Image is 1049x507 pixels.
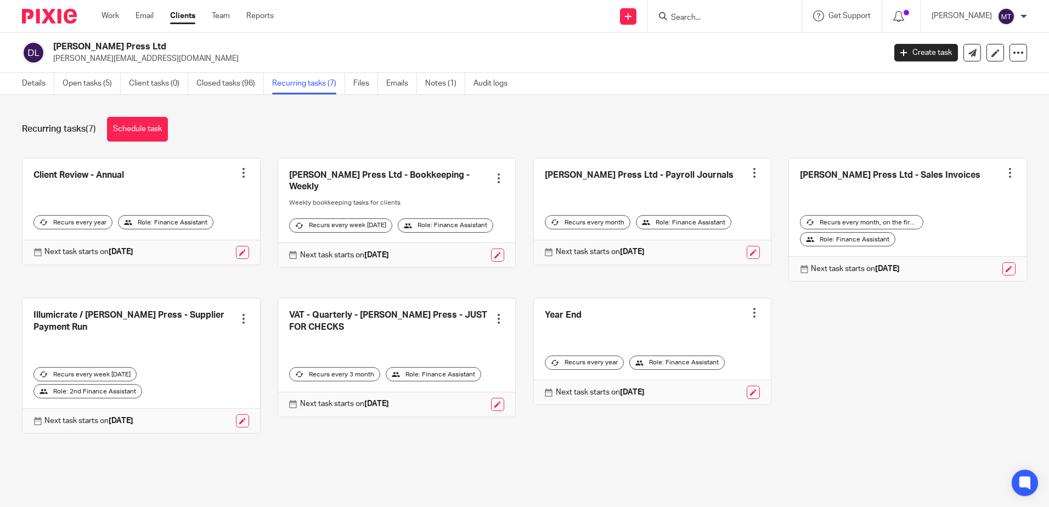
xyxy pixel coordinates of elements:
p: Next task starts on [556,387,645,398]
div: Role: Finance Assistant [629,356,725,370]
div: Recurs every 3 month [289,367,380,381]
div: Role: Finance Assistant [118,215,213,229]
img: svg%3E [997,8,1015,25]
a: Team [212,10,230,21]
div: Role: 2nd Finance Assistant [33,384,142,398]
div: Recurs every year [33,215,112,229]
a: Schedule task [107,117,168,142]
p: [PERSON_NAME][EMAIL_ADDRESS][DOMAIN_NAME] [53,53,878,64]
a: Closed tasks (96) [196,73,264,94]
div: Recurs every week [DATE] [289,218,392,233]
div: Role: Finance Assistant [800,232,895,246]
h1: Recurring tasks [22,123,96,135]
a: Email [136,10,154,21]
div: Role: Finance Assistant [398,218,493,233]
h2: [PERSON_NAME] Press Ltd [53,41,713,53]
p: Next task starts on [811,263,900,274]
a: Files [353,73,378,94]
a: Client tasks (0) [129,73,188,94]
p: Next task starts on [44,415,133,426]
input: Search [670,13,769,23]
div: Recurs every month [545,215,630,229]
strong: [DATE] [364,400,389,408]
a: Details [22,73,54,94]
p: Next task starts on [300,250,389,261]
p: [PERSON_NAME] [932,10,992,21]
p: Next task starts on [44,246,133,257]
a: Audit logs [473,73,516,94]
a: Create task [894,44,958,61]
a: Reports [246,10,274,21]
a: Open tasks (5) [63,73,121,94]
a: Notes (1) [425,73,465,94]
div: Recurs every year [545,356,624,370]
div: Recurs every week [DATE] [33,367,137,381]
strong: [DATE] [875,265,900,273]
div: Role: Finance Assistant [636,215,731,229]
p: Next task starts on [300,398,389,409]
span: (7) [86,125,96,133]
a: Clients [170,10,195,21]
strong: [DATE] [620,248,645,256]
strong: [DATE] [620,388,645,396]
strong: [DATE] [109,248,133,256]
div: Recurs every month, on the first workday [800,215,923,229]
a: Work [101,10,119,21]
img: svg%3E [22,41,45,64]
div: Role: Finance Assistant [386,367,481,381]
strong: [DATE] [364,251,389,259]
img: Pixie [22,9,77,24]
a: Emails [386,73,417,94]
p: Next task starts on [556,246,645,257]
strong: [DATE] [109,417,133,425]
a: Recurring tasks (7) [272,73,345,94]
span: Get Support [828,12,871,20]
